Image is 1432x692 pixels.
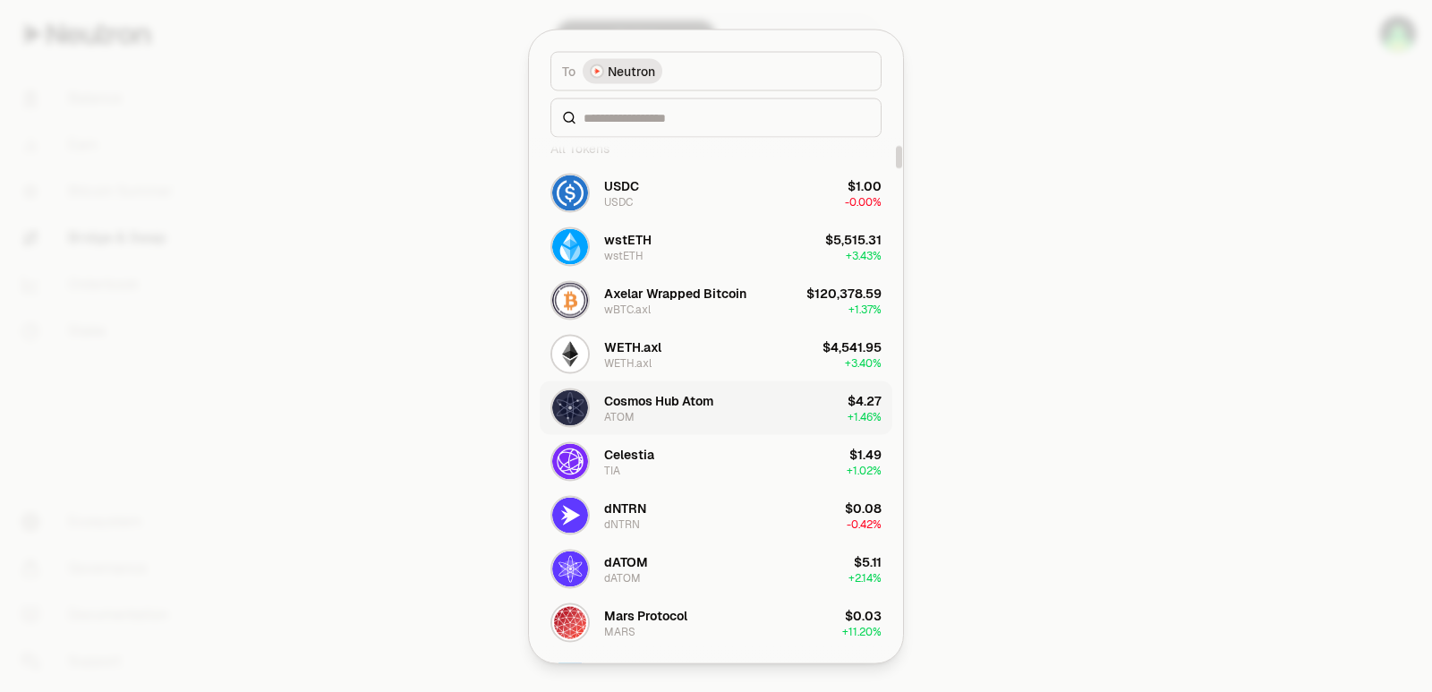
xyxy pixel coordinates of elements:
div: MARS [604,624,635,638]
span: + 1.02% [847,463,882,477]
span: + 2.14% [848,570,882,585]
button: ATOM LogoCosmos Hub AtomATOM$4.27+1.46% [540,380,892,434]
div: $5.11 [854,552,882,570]
img: dATOM Logo [552,551,588,586]
button: wBTC.axl LogoAxelar Wrapped BitcoinwBTC.axl$120,378.59+1.37% [540,273,892,327]
div: ATOM [604,409,635,423]
span: + 3.40% [845,355,882,370]
button: wstETH LogowstETHwstETH$5,515.31+3.43% [540,219,892,273]
div: Axelar Wrapped Bitcoin [604,284,746,302]
div: $0.03 [845,606,882,624]
div: wBTC.axl [604,302,651,316]
img: USDC Logo [552,175,588,210]
button: MARS LogoMars ProtocolMARS$0.03+11.20% [540,595,892,649]
img: TIA Logo [552,443,588,479]
div: Astroport token [604,660,699,678]
div: Celestia [604,445,654,463]
button: USDC LogoUSDCUSDC$1.00-0.00% [540,166,892,219]
div: USDC [604,194,633,209]
span: + 11.20% [842,624,882,638]
div: Cosmos Hub Atom [604,391,713,409]
img: WETH.axl Logo [552,336,588,372]
div: WETH.axl [604,355,652,370]
img: MARS Logo [552,604,588,640]
span: + 3.43% [846,248,882,262]
div: WETH.axl [604,337,661,355]
div: dATOM [604,552,648,570]
div: dNTRN [604,517,640,531]
span: Neutron [608,62,655,80]
img: Neutron Logo [592,65,602,76]
img: ATOM Logo [552,389,588,425]
span: To [562,62,575,80]
div: wstETH [604,230,652,248]
div: All Tokens [540,130,892,166]
span: + 1.37% [848,302,882,316]
button: WETH.axl LogoWETH.axlWETH.axl$4,541.95+3.40% [540,327,892,380]
div: wstETH [604,248,644,262]
img: dNTRN Logo [552,497,588,533]
div: USDC [604,176,639,194]
img: wBTC.axl Logo [552,282,588,318]
button: dNTRN LogodNTRNdNTRN$0.08-0.42% [540,488,892,542]
div: $1.00 [848,176,882,194]
span: -0.00% [845,194,882,209]
div: $120,378.59 [806,284,882,302]
button: dATOM LogodATOMdATOM$5.11+2.14% [540,542,892,595]
img: wstETH Logo [552,228,588,264]
button: ToNeutron LogoNeutron [550,51,882,90]
div: $0.08 [845,499,882,517]
div: dNTRN [604,499,646,517]
div: $0.00 [844,660,882,678]
div: $4,541.95 [823,337,882,355]
span: -0.42% [847,517,882,531]
span: + 1.46% [848,409,882,423]
div: dATOM [604,570,641,585]
div: $4.27 [848,391,882,409]
div: TIA [604,463,620,477]
div: $5,515.31 [825,230,882,248]
button: TIA LogoCelestiaTIA$1.49+1.02% [540,434,892,488]
div: Mars Protocol [604,606,687,624]
div: $1.49 [849,445,882,463]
